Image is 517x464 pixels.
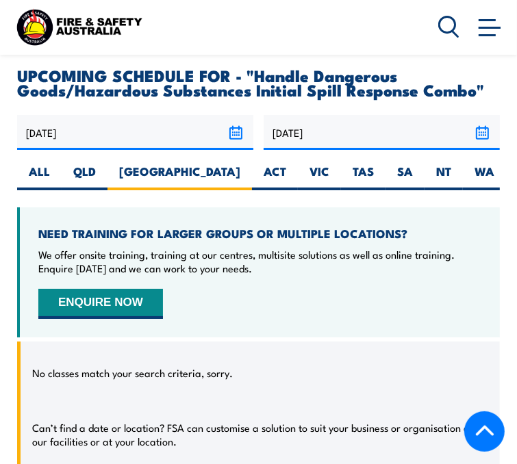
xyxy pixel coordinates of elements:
[17,68,500,96] h2: UPCOMING SCHEDULE FOR - "Handle Dangerous Goods/Hazardous Substances Initial Spill Response Combo"
[62,164,108,190] label: QLD
[463,164,506,190] label: WA
[298,164,341,190] label: VIC
[264,115,500,150] input: To date
[38,289,163,319] button: ENQUIRE NOW
[386,164,425,190] label: SA
[38,248,481,275] p: We offer onsite training, training at our centres, multisite solutions as well as online training...
[252,164,298,190] label: ACT
[425,164,463,190] label: NT
[32,421,485,448] p: Can’t find a date or location? FSA can customise a solution to suit your business or organisation...
[17,164,62,190] label: ALL
[108,164,252,190] label: [GEOGRAPHIC_DATA]
[32,366,233,380] p: No classes match your search criteria, sorry.
[17,115,253,150] input: From date
[38,226,481,241] h4: NEED TRAINING FOR LARGER GROUPS OR MULTIPLE LOCATIONS?
[341,164,386,190] label: TAS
